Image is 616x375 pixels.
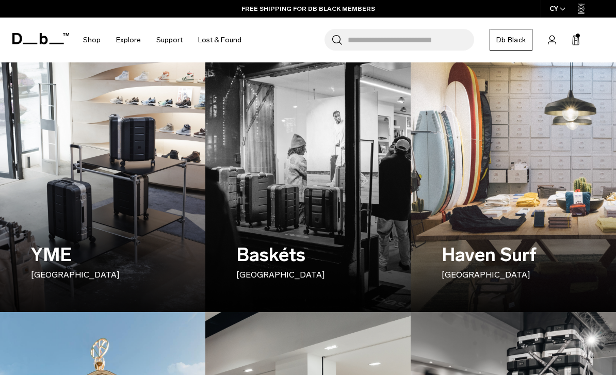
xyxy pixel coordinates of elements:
h3: Baskéts [236,241,380,281]
a: Support [156,22,183,58]
p: [GEOGRAPHIC_DATA] [31,269,174,281]
a: Explore [116,22,141,58]
a: Db Black [490,29,532,51]
h3: Haven Surf [442,241,585,281]
a: Baskéts[GEOGRAPHIC_DATA] [205,55,411,312]
a: FREE SHIPPING FOR DB BLACK MEMBERS [241,4,375,13]
a: Shop [83,22,101,58]
p: [GEOGRAPHIC_DATA] [236,269,380,281]
h3: YME [31,241,174,281]
a: Haven Surf[GEOGRAPHIC_DATA] [411,55,616,312]
p: [GEOGRAPHIC_DATA] [442,269,585,281]
a: Lost & Found [198,22,241,58]
nav: Main Navigation [75,18,249,62]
